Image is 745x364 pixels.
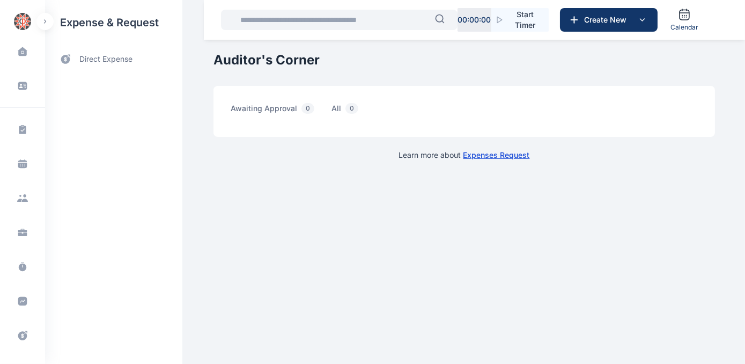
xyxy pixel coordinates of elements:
a: all0 [331,103,375,120]
p: Learn more about [399,150,530,161]
p: 00 : 00 : 00 [458,14,491,25]
span: 0 [301,103,314,114]
button: Start Timer [491,8,549,32]
span: awaiting approval [231,103,319,120]
a: Expenses Request [463,150,530,159]
span: Start Timer [510,9,540,31]
h1: Auditor's Corner [213,52,715,69]
span: Create New [580,14,636,25]
a: Calendar [666,4,703,36]
span: all [331,103,363,120]
span: 0 [345,103,358,114]
span: Calendar [670,23,698,32]
span: direct expense [79,54,132,65]
button: Create New [560,8,658,32]
a: direct expense [45,45,182,74]
a: awaiting approval0 [231,103,331,120]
